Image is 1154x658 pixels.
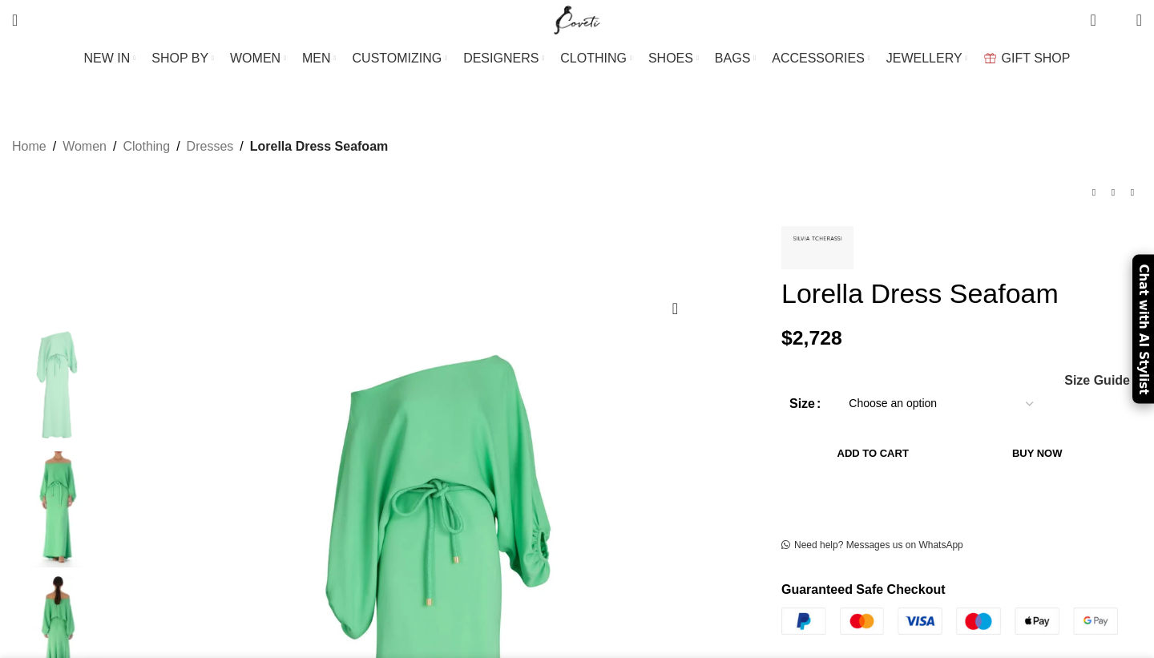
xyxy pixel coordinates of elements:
[715,50,750,66] span: BAGS
[151,50,208,66] span: SHOP BY
[1123,183,1142,202] a: Next product
[648,42,699,75] a: SHOES
[781,226,853,269] img: Silvia Tcherassi
[353,42,448,75] a: CUSTOMIZING
[781,327,842,349] bdi: 2,728
[781,608,1118,635] img: guaranteed-safe-checkout-bordered.j
[772,42,870,75] a: ACCESSORIES
[123,136,170,157] a: Clothing
[463,42,544,75] a: DESIGNERS
[781,327,793,349] span: $
[1002,50,1071,66] span: GIFT SHOP
[984,53,996,63] img: GiftBag
[1112,16,1124,28] span: 0
[560,42,632,75] a: CLOTHING
[1063,374,1130,387] a: Size Guide
[8,326,106,443] img: silvia tcherassi Dresses
[886,50,962,66] span: JEWELLERY
[230,50,280,66] span: WOMEN
[800,483,1088,485] iframe: Secure payment input frame
[4,42,1150,75] div: Main navigation
[984,42,1071,75] a: GIFT SHOP
[12,136,46,157] a: Home
[1064,374,1130,387] span: Size Guide
[560,50,627,66] span: CLOTHING
[1108,4,1124,36] div: My Wishlist
[4,4,26,36] a: Search
[772,50,865,66] span: ACCESSORIES
[302,50,331,66] span: MEN
[187,136,234,157] a: Dresses
[781,539,963,552] a: Need help? Messages us on WhatsApp
[8,451,106,568] img: silvia tcherassi Dresses
[789,394,821,414] label: Size
[886,42,968,75] a: JEWELLERY
[151,42,214,75] a: SHOP BY
[353,50,442,66] span: CUSTOMIZING
[1082,4,1104,36] a: 0
[84,50,131,66] span: NEW IN
[250,136,389,157] span: Lorella Dress Seafoam
[12,136,388,157] nav: Breadcrumb
[964,437,1110,470] button: Buy now
[781,583,946,596] strong: Guaranteed Safe Checkout
[63,136,107,157] a: Women
[1084,183,1104,202] a: Previous product
[789,437,956,470] button: Add to cart
[551,12,604,26] a: Site logo
[463,50,539,66] span: DESIGNERS
[302,42,336,75] a: MEN
[84,42,136,75] a: NEW IN
[715,42,756,75] a: BAGS
[230,42,286,75] a: WOMEN
[648,50,693,66] span: SHOES
[781,277,1142,310] h1: Lorella Dress Seafoam
[1091,8,1104,20] span: 0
